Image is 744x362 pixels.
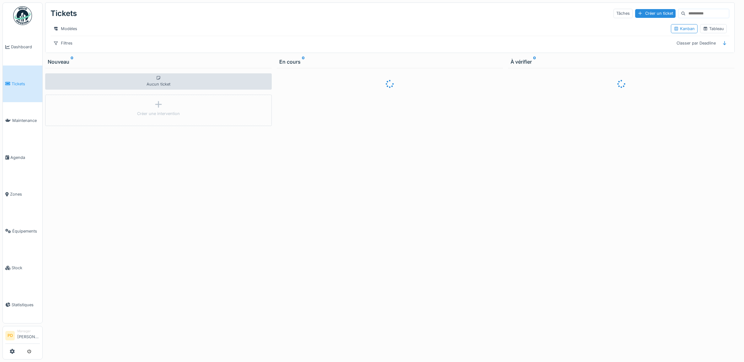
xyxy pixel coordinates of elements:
[51,39,75,48] div: Filtres
[3,286,42,323] a: Statistiques
[137,111,180,117] div: Créer une intervention
[533,58,536,66] sup: 0
[674,39,719,48] div: Classer par Deadline
[5,331,15,340] li: PD
[13,6,32,25] img: Badge_color-CXgf-gQk.svg
[51,5,77,22] div: Tickets
[12,228,40,234] span: Équipements
[10,155,40,160] span: Agenda
[17,329,40,342] li: [PERSON_NAME]
[12,302,40,308] span: Statistiques
[12,265,40,271] span: Stock
[279,58,501,66] div: En cours
[12,81,40,87] span: Tickets
[71,58,73,66] sup: 0
[45,73,272,90] div: Aucun ticket
[3,102,42,139] a: Maintenance
[51,24,80,33] div: Modèles
[635,9,676,18] div: Créer un ticket
[11,44,40,50] span: Dashboard
[3,66,42,102] a: Tickets
[3,139,42,176] a: Agenda
[12,118,40,123] span: Maintenance
[674,26,695,32] div: Kanban
[17,329,40,333] div: Manager
[511,58,732,66] div: À vérifier
[613,9,633,18] div: Tâches
[3,249,42,286] a: Stock
[703,26,724,32] div: Tableau
[3,29,42,66] a: Dashboard
[302,58,305,66] sup: 0
[5,329,40,344] a: PD Manager[PERSON_NAME]
[10,191,40,197] span: Zones
[3,176,42,213] a: Zones
[3,213,42,250] a: Équipements
[48,58,269,66] div: Nouveau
